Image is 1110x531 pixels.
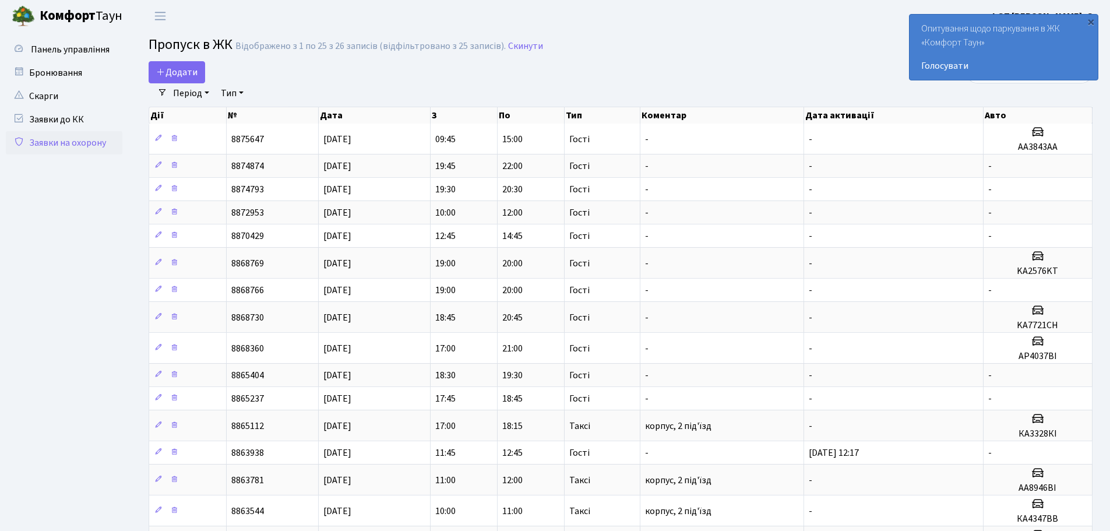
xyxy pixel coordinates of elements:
[12,5,35,28] img: logo.png
[502,230,523,242] span: 14:45
[231,183,264,196] span: 8874793
[645,474,711,487] span: корпус, 2 під'їзд
[645,206,649,219] span: -
[569,394,590,403] span: Гості
[809,183,812,196] span: -
[31,43,110,56] span: Панель управління
[6,131,122,154] a: Заявки на охорону
[809,420,812,432] span: -
[645,183,649,196] span: -
[809,206,812,219] span: -
[323,474,351,487] span: [DATE]
[502,342,523,355] span: 21:00
[231,284,264,297] span: 8868766
[231,206,264,219] span: 8872953
[231,230,264,242] span: 8870429
[323,284,351,297] span: [DATE]
[988,428,1087,439] h5: КА3328КІ
[231,133,264,146] span: 8875647
[645,420,711,432] span: корпус, 2 під'їзд
[502,160,523,173] span: 22:00
[502,420,523,432] span: 18:15
[988,206,992,219] span: -
[323,257,351,270] span: [DATE]
[804,107,984,124] th: Дата активації
[988,183,992,196] span: -
[319,107,431,124] th: Дата
[809,369,812,382] span: -
[498,107,565,124] th: По
[149,61,205,83] a: Додати
[502,474,523,487] span: 12:00
[809,474,812,487] span: -
[645,342,649,355] span: -
[435,311,456,324] span: 18:45
[645,446,649,459] span: -
[809,133,812,146] span: -
[231,160,264,173] span: 8874874
[565,107,640,124] th: Тип
[502,505,523,518] span: 11:00
[231,342,264,355] span: 8868360
[502,133,523,146] span: 15:00
[990,10,1096,23] b: ФОП [PERSON_NAME]. О.
[645,133,649,146] span: -
[231,257,264,270] span: 8868769
[569,421,590,431] span: Таксі
[435,160,456,173] span: 19:45
[569,161,590,171] span: Гості
[502,369,523,382] span: 19:30
[156,66,198,79] span: Додати
[323,160,351,173] span: [DATE]
[502,284,523,297] span: 20:00
[988,369,992,382] span: -
[569,259,590,268] span: Гості
[435,420,456,432] span: 17:00
[645,230,649,242] span: -
[435,230,456,242] span: 12:45
[640,107,804,124] th: Коментар
[508,41,543,52] a: Скинути
[809,160,812,173] span: -
[502,446,523,459] span: 12:45
[809,284,812,297] span: -
[231,311,264,324] span: 8868730
[323,311,351,324] span: [DATE]
[809,392,812,405] span: -
[988,230,992,242] span: -
[323,133,351,146] span: [DATE]
[435,133,456,146] span: 09:45
[988,446,992,459] span: -
[569,135,590,144] span: Гості
[146,6,175,26] button: Переключити навігацію
[569,286,590,295] span: Гості
[149,107,227,124] th: Дії
[809,342,812,355] span: -
[231,446,264,459] span: 8863938
[216,83,248,103] a: Тип
[6,85,122,108] a: Скарги
[6,108,122,131] a: Заявки до КК
[323,230,351,242] span: [DATE]
[323,392,351,405] span: [DATE]
[569,476,590,485] span: Таксі
[168,83,214,103] a: Період
[569,344,590,353] span: Гості
[323,206,351,219] span: [DATE]
[323,342,351,355] span: [DATE]
[988,483,1087,494] h5: АА8946ВІ
[569,208,590,217] span: Гості
[435,342,456,355] span: 17:00
[988,351,1087,362] h5: АР4037ВІ
[809,230,812,242] span: -
[988,514,1087,525] h5: КА4347ВВ
[435,446,456,459] span: 11:45
[231,474,264,487] span: 8863781
[323,183,351,196] span: [DATE]
[988,266,1087,277] h5: KA2576KT
[988,284,992,297] span: -
[435,257,456,270] span: 19:00
[645,505,711,518] span: корпус, 2 під'їзд
[569,448,590,458] span: Гості
[569,185,590,194] span: Гості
